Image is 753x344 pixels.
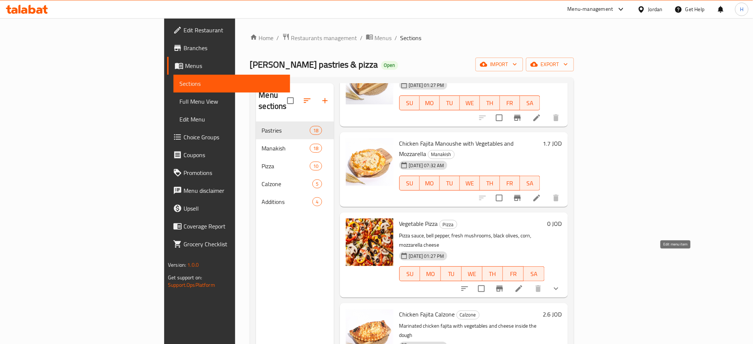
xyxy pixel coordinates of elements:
[500,95,520,110] button: FR
[346,218,393,266] img: Vegetable Pizza
[179,115,284,124] span: Edit Menu
[481,60,517,69] span: import
[310,145,321,152] span: 18
[184,186,284,195] span: Menu disclaimer
[457,311,479,319] span: Calzone
[740,5,743,13] span: H
[506,269,521,279] span: FR
[423,178,437,189] span: MO
[403,269,418,279] span: SU
[375,33,392,42] span: Menus
[184,168,284,177] span: Promotions
[256,193,334,211] div: Additions4
[167,182,290,199] a: Menu disclaimer
[463,98,477,108] span: WE
[179,79,284,88] span: Sections
[509,109,526,127] button: Branch-specific-item
[532,60,568,69] span: export
[313,181,321,188] span: 5
[440,95,460,110] button: TU
[547,280,565,298] button: show more
[250,56,378,73] span: [PERSON_NAME] pastries & pizza
[262,144,310,153] span: Manakish
[420,95,440,110] button: MO
[406,82,447,89] span: [DATE] 01:27 PM
[167,39,290,57] a: Branches
[547,189,565,207] button: delete
[167,21,290,39] a: Edit Restaurant
[184,222,284,231] span: Coverage Report
[282,33,357,43] a: Restaurants management
[403,98,417,108] span: SU
[527,269,542,279] span: SA
[420,266,441,281] button: MO
[552,284,561,293] svg: Show Choices
[283,93,298,108] span: Select all sections
[532,194,541,202] a: Edit menu item
[465,269,480,279] span: WE
[503,98,517,108] span: FR
[532,113,541,122] a: Edit menu item
[476,58,523,71] button: import
[520,95,540,110] button: SA
[167,235,290,253] a: Grocery Checklist
[523,98,537,108] span: SA
[167,199,290,217] a: Upsell
[568,5,613,14] div: Menu-management
[262,126,310,135] span: Pastries
[440,220,457,229] span: Pizza
[460,176,480,191] button: WE
[256,119,334,214] nav: Menu sections
[400,33,422,42] span: Sections
[474,281,489,296] span: Select to update
[399,95,420,110] button: SU
[463,178,477,189] span: WE
[520,176,540,191] button: SA
[310,126,322,135] div: items
[262,197,313,206] div: Additions
[399,176,420,191] button: SU
[483,266,503,281] button: TH
[456,280,474,298] button: sort-choices
[168,273,202,282] span: Get support on:
[256,139,334,157] div: Manakish18
[256,157,334,175] div: Pizza10
[543,138,562,149] h6: 1.7 JOD
[167,128,290,146] a: Choice Groups
[491,280,509,298] button: Branch-specific-item
[503,266,524,281] button: FR
[440,176,460,191] button: TU
[167,217,290,235] a: Coverage Report
[381,62,398,68] span: Open
[648,5,663,13] div: Jordan
[441,266,462,281] button: TU
[310,127,321,134] span: 18
[399,309,455,320] span: Chicken Fajita Calzone
[523,178,537,189] span: SA
[439,220,457,229] div: Pizza
[399,321,540,340] p: Marinated chicken fajita with vegetables and cheese inside the dough
[406,253,447,260] span: [DATE] 01:27 PM
[262,162,310,171] div: Pizza
[428,150,454,159] span: Manakish
[310,162,322,171] div: items
[460,95,480,110] button: WE
[509,189,526,207] button: Branch-specific-item
[526,58,574,71] button: export
[187,260,199,270] span: 1.0.0
[168,280,215,290] a: Support.OpsPlatform
[184,150,284,159] span: Coupons
[403,178,417,189] span: SU
[395,33,397,42] li: /
[291,33,357,42] span: Restaurants management
[184,240,284,249] span: Grocery Checklist
[316,92,334,110] button: Add section
[529,280,547,298] button: delete
[312,197,322,206] div: items
[346,138,393,186] img: Chicken Fajita Manoushe with Vegetables and Mozzarella
[486,269,500,279] span: TH
[406,162,447,169] span: [DATE] 07:32 AM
